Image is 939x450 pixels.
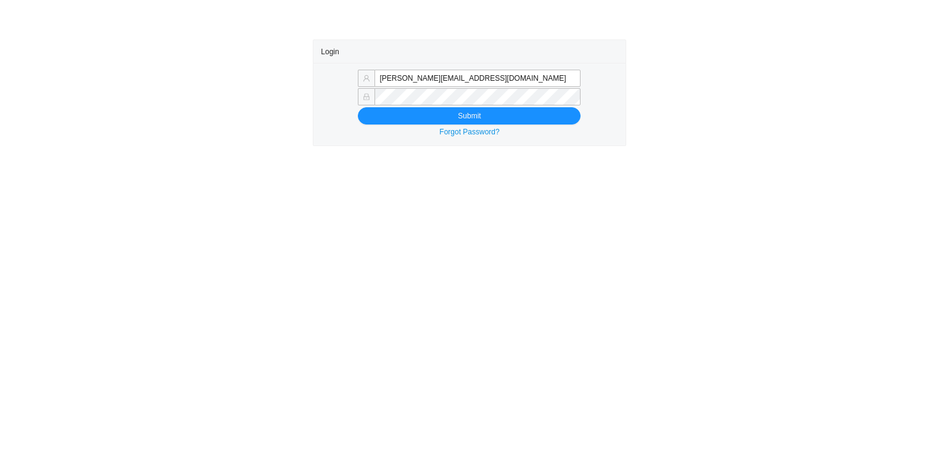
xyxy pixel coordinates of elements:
div: Login [321,40,618,63]
button: Submit [358,107,581,125]
span: Submit [458,110,481,122]
span: lock [363,93,370,100]
input: Email [374,70,581,87]
span: user [363,75,370,82]
a: Forgot Password? [439,128,499,136]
